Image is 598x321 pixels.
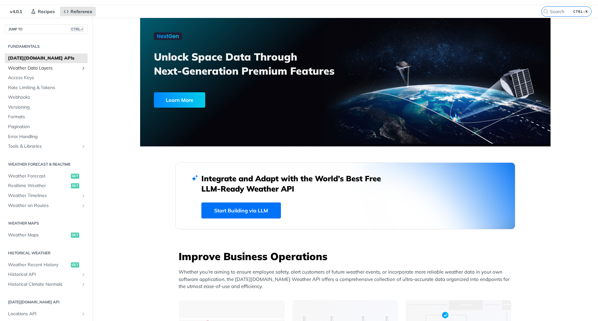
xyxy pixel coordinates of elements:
[5,181,88,191] a: Realtime Weatherget
[8,202,79,209] span: Weather on Routes
[81,144,86,149] button: Show subpages for Tools & Libraries
[60,7,96,16] a: Reference
[8,183,69,189] span: Realtime Weather
[5,270,88,279] a: Historical APIShow subpages for Historical API
[179,249,515,263] h3: Improve Business Operations
[5,260,88,270] a: Weather Recent Historyget
[71,262,79,267] span: get
[8,143,79,150] span: Tools & Libraries
[5,24,88,34] button: JUMP TOCTRL-/
[8,232,69,238] span: Weather Maps
[5,220,88,226] h2: Weather Maps
[154,50,352,78] h3: Unlock Space Data Through Next-Generation Premium Features
[71,9,92,14] span: Reference
[6,7,26,16] span: v4.0.1
[8,85,86,91] span: Rate Limiting & Tokens
[81,193,86,198] button: Show subpages for Weather Timelines
[5,142,88,151] a: Tools & LibrariesShow subpages for Tools & Libraries
[8,75,86,81] span: Access Keys
[154,92,313,108] a: Learn More
[8,114,86,120] span: Formats
[5,171,88,181] a: Weather Forecastget
[5,112,88,122] a: Formats
[201,173,391,194] h2: Integrate and Adapt with the World’s Best Free LLM-Ready Weather API
[81,311,86,317] button: Show subpages for Locations API
[5,250,88,256] h2: Historical Weather
[8,124,86,130] span: Pagination
[179,268,515,290] p: Whether you’re aiming to ensure employee safety, alert customers of future weather events, or inc...
[572,8,590,15] kbd: CTRL-K
[5,63,88,73] a: Weather Data LayersShow subpages for Weather Data Layers
[70,27,84,32] span: CTRL-/
[5,191,88,201] a: Weather TimelinesShow subpages for Weather Timelines
[81,203,86,208] button: Show subpages for Weather on Routes
[8,104,86,111] span: Versioning
[27,7,58,16] a: Recipes
[5,103,88,112] a: Versioning
[5,280,88,289] a: Historical Climate NormalsShow subpages for Historical Climate Normals
[5,132,88,142] a: Error Handling
[8,271,79,278] span: Historical API
[8,281,79,288] span: Historical Climate Normals
[154,32,182,40] img: NextGen
[154,92,205,108] div: Learn More
[8,65,79,71] span: Weather Data Layers
[38,9,55,14] span: Recipes
[81,272,86,277] button: Show subpages for Historical API
[5,73,88,83] a: Access Keys
[81,282,86,287] button: Show subpages for Historical Climate Normals
[5,83,88,93] a: Rate Limiting & Tokens
[8,193,79,199] span: Weather Timelines
[8,311,79,317] span: Locations API
[5,161,88,167] h2: Weather Forecast & realtime
[8,55,86,62] span: [DATE][DOMAIN_NAME] APIs
[5,201,88,210] a: Weather on RoutesShow subpages for Weather on Routes
[8,134,86,140] span: Error Handling
[8,94,86,101] span: Webhooks
[8,173,69,179] span: Weather Forecast
[71,183,79,188] span: get
[5,299,88,305] h2: [DATE][DOMAIN_NAME] API
[5,230,88,240] a: Weather Mapsget
[5,54,88,63] a: [DATE][DOMAIN_NAME] APIs
[71,233,79,238] span: get
[71,174,79,179] span: get
[5,44,88,49] h2: Fundamentals
[201,202,281,218] a: Start Building via LLM
[5,309,88,319] a: Locations APIShow subpages for Locations API
[8,262,69,268] span: Weather Recent History
[543,9,548,14] svg: Search
[5,93,88,102] a: Webhooks
[5,122,88,132] a: Pagination
[81,66,86,71] button: Show subpages for Weather Data Layers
